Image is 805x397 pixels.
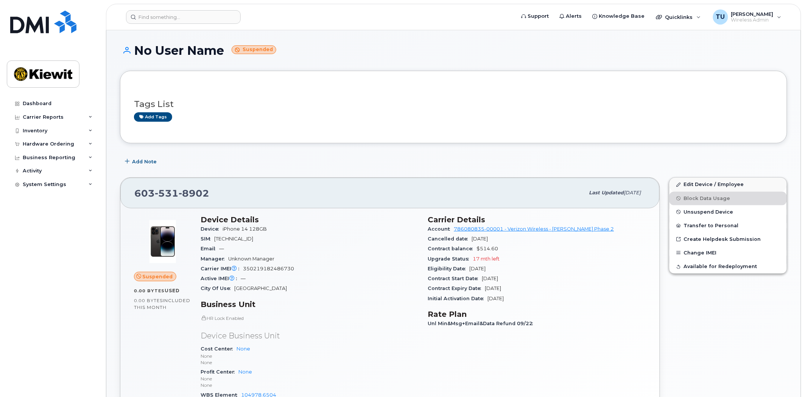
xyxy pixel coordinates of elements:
span: [DATE] [470,266,486,271]
span: Unsuspend Device [684,209,733,215]
span: included this month [134,298,190,310]
p: None [201,353,419,359]
h1: No User Name [120,44,787,57]
span: SIM [201,236,214,242]
iframe: Messenger Launcher [772,364,799,391]
span: Account [428,226,454,232]
span: 603 [134,188,209,199]
span: iPhone 14 128GB [223,226,267,232]
button: Add Note [120,155,163,168]
span: — [241,276,246,281]
button: Block Data Usage [670,192,787,205]
span: 0.00 Bytes [134,298,163,303]
img: image20231002-3703462-njx0qo.jpeg [140,219,185,264]
p: None [201,359,419,366]
span: $514.60 [477,246,498,251]
span: [DATE] [472,236,488,242]
a: None [237,346,250,352]
span: 8902 [179,188,209,199]
span: Unl Min&Msg+Email&Data Refund 09/22 [428,321,537,326]
span: 0.00 Bytes [134,288,165,293]
span: Contract Start Date [428,276,482,281]
span: Cancelled date [428,236,472,242]
span: [GEOGRAPHIC_DATA] [234,285,287,291]
button: Available for Redeployment [670,260,787,273]
p: Device Business Unit [201,330,419,341]
span: Contract balance [428,246,477,251]
button: Unsuspend Device [670,205,787,219]
button: Transfer to Personal [670,219,787,233]
span: [DATE] [485,285,501,291]
h3: Business Unit [201,300,419,309]
span: 531 [155,188,179,199]
span: 350219182486730 [243,266,294,271]
h3: Carrier Details [428,215,646,224]
span: [DATE] [482,276,498,281]
a: Add tags [134,112,172,122]
span: Contract Expiry Date [428,285,485,291]
span: used [165,288,180,293]
a: Create Helpdesk Submission [670,233,787,246]
span: Add Note [132,158,157,165]
p: None [201,375,419,382]
span: Upgrade Status [428,256,473,262]
a: Edit Device / Employee [670,178,787,191]
span: Unknown Manager [228,256,274,262]
span: [DATE] [488,296,504,301]
small: Suspended [232,45,276,54]
span: [DATE] [624,190,641,195]
span: Initial Activation Date [428,296,488,301]
span: Profit Center [201,369,238,375]
span: — [219,246,224,251]
span: Email [201,246,219,251]
span: [TECHNICAL_ID] [214,236,253,242]
span: Cost Center [201,346,237,352]
span: Suspended [143,273,173,280]
h3: Device Details [201,215,419,224]
span: City Of Use [201,285,234,291]
span: Active IMEI [201,276,241,281]
span: Carrier IMEI [201,266,243,271]
h3: Tags List [134,99,773,109]
a: None [238,369,252,375]
p: None [201,382,419,388]
span: Eligibility Date [428,266,470,271]
span: Device [201,226,223,232]
h3: Rate Plan [428,310,646,319]
a: 786080835-00001 - Verizon Wireless - [PERSON_NAME] Phase 2 [454,226,614,232]
span: Last updated [589,190,624,195]
p: HR Lock Enabled [201,315,419,321]
span: 17 mth left [473,256,500,262]
span: Manager [201,256,228,262]
span: Available for Redeployment [684,264,757,270]
button: Change IMEI [670,246,787,260]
